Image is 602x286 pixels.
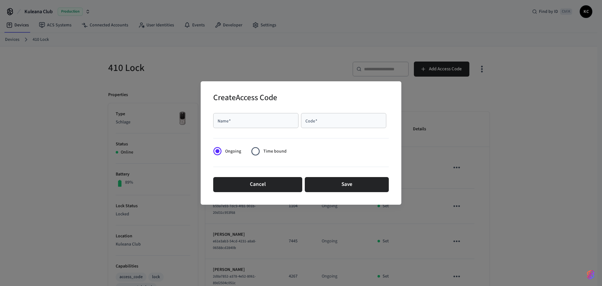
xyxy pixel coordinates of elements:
img: SeamLogoGradient.69752ec5.svg [587,270,594,280]
button: Save [305,177,389,192]
h2: Create Access Code [213,89,277,108]
span: Ongoing [225,148,241,155]
button: Cancel [213,177,302,192]
span: Time bound [263,148,287,155]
